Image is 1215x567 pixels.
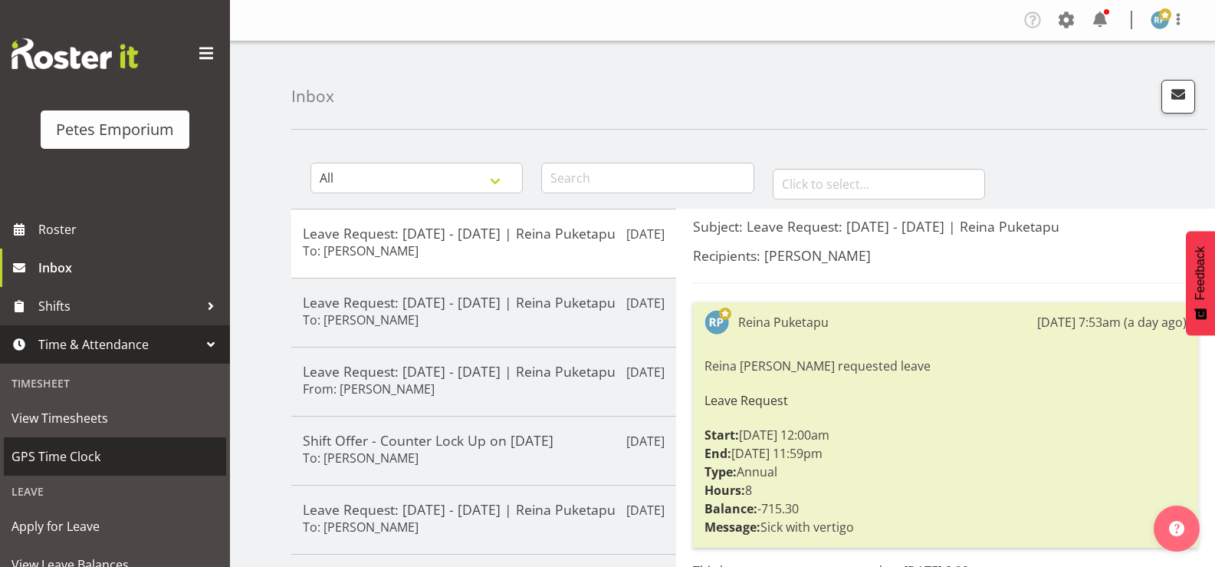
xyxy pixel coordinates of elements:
[11,407,218,430] span: View Timesheets
[704,445,731,462] strong: End:
[704,394,1187,407] h6: Leave Request
[291,87,334,105] h4: Inbox
[626,294,665,312] p: [DATE]
[4,507,226,546] a: Apply for Leave
[1151,11,1169,29] img: reina-puketapu721.jpg
[38,295,199,318] span: Shifts
[303,501,665,518] h5: Leave Request: [DATE] - [DATE] | Reina Puketapu
[1194,246,1207,300] span: Feedback
[11,38,138,69] img: Rosterit website logo
[704,353,1187,540] div: Reina [PERSON_NAME] requested leave [DATE] 12:00am [DATE] 11:59pm Annual 8 -715.30 Sick with vertigo
[303,381,435,397] h6: From: [PERSON_NAME]
[11,515,218,538] span: Apply for Leave
[704,519,760,536] strong: Message:
[693,218,1198,235] h5: Subject: Leave Request: [DATE] - [DATE] | Reina Puketapu
[303,450,419,466] h6: To: [PERSON_NAME]
[303,243,419,259] h6: To: [PERSON_NAME]
[704,482,745,499] strong: Hours:
[38,256,222,279] span: Inbox
[38,333,199,356] span: Time & Attendance
[4,476,226,507] div: Leave
[303,312,419,328] h6: To: [PERSON_NAME]
[4,399,226,437] a: View Timesheets
[4,437,226,476] a: GPS Time Clock
[773,169,985,199] input: Click to select...
[738,313,829,331] div: Reina Puketapu
[303,363,665,380] h5: Leave Request: [DATE] - [DATE] | Reina Puketapu
[626,501,665,519] p: [DATE]
[704,427,739,443] strong: Start:
[626,363,665,381] p: [DATE]
[38,218,222,241] span: Roster
[56,118,174,141] div: Petes Emporium
[303,519,419,535] h6: To: [PERSON_NAME]
[11,445,218,468] span: GPS Time Clock
[4,368,226,399] div: Timesheet
[626,225,665,243] p: [DATE]
[704,463,737,480] strong: Type:
[704,310,729,335] img: reina-puketapu721.jpg
[704,500,757,517] strong: Balance:
[1037,313,1187,331] div: [DATE] 7:53am (a day ago)
[1186,231,1215,335] button: Feedback - Show survey
[693,247,1198,264] h5: Recipients: [PERSON_NAME]
[303,225,665,242] h5: Leave Request: [DATE] - [DATE] | Reina Puketapu
[303,294,665,311] h5: Leave Request: [DATE] - [DATE] | Reina Puketapu
[541,163,754,193] input: Search
[626,432,665,450] p: [DATE]
[303,432,665,449] h5: Shift Offer - Counter Lock Up on [DATE]
[1169,521,1184,536] img: help-xxl-2.png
